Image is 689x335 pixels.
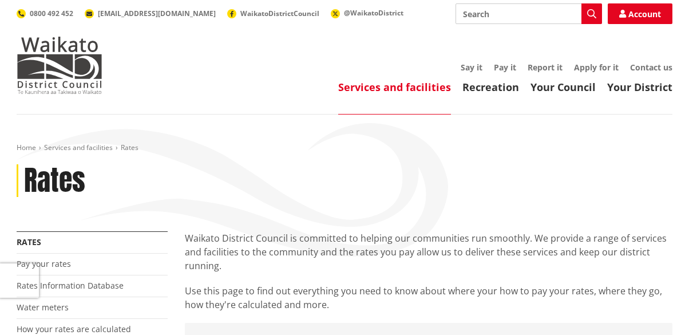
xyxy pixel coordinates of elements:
[17,302,69,313] a: Water meters
[17,237,41,247] a: Rates
[461,62,482,73] a: Say it
[44,143,113,152] a: Services and facilities
[17,143,36,152] a: Home
[344,8,403,18] span: @WaikatoDistrict
[17,9,73,18] a: 0800 492 452
[608,3,672,24] a: Account
[338,80,451,94] a: Services and facilities
[630,62,672,73] a: Contact us
[121,143,138,152] span: Rates
[574,62,619,73] a: Apply for it
[85,9,216,18] a: [EMAIL_ADDRESS][DOMAIN_NAME]
[17,280,124,291] a: Rates Information Database
[227,9,319,18] a: WaikatoDistrictCouncil
[494,62,516,73] a: Pay it
[24,164,85,198] h1: Rates
[456,3,602,24] input: Search input
[17,258,71,269] a: Pay your rates
[30,9,73,18] span: 0800 492 452
[462,80,519,94] a: Recreation
[98,9,216,18] span: [EMAIL_ADDRESS][DOMAIN_NAME]
[17,143,672,153] nav: breadcrumb
[240,9,319,18] span: WaikatoDistrictCouncil
[530,80,596,94] a: Your Council
[528,62,563,73] a: Report it
[17,324,131,334] a: How your rates are calculated
[17,37,102,94] img: Waikato District Council - Te Kaunihera aa Takiwaa o Waikato
[331,8,403,18] a: @WaikatoDistrict
[185,284,672,312] p: Use this page to find out everything you need to know about where your how to pay your rates, whe...
[607,80,672,94] a: Your District
[185,231,672,273] p: Waikato District Council is committed to helping our communities run smoothly. We provide a range...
